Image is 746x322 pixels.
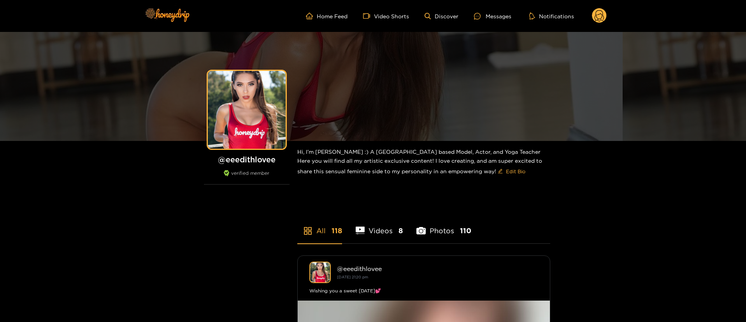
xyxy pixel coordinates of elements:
[527,12,576,20] button: Notifications
[337,275,368,279] small: [DATE] 21:20 pm
[498,169,503,174] span: edit
[332,226,342,236] span: 118
[460,226,471,236] span: 110
[337,265,538,272] div: @ eeedithlovee
[416,208,471,243] li: Photos
[297,208,342,243] li: All
[398,226,403,236] span: 8
[309,262,331,283] img: eeedithlovee
[306,12,317,19] span: home
[506,167,525,175] span: Edit Bio
[363,12,409,19] a: Video Shorts
[204,170,290,185] div: verified member
[425,13,458,19] a: Discover
[496,165,527,178] button: editEdit Bio
[474,12,511,21] div: Messages
[297,141,550,184] div: Hi, I’m [PERSON_NAME] :) A [GEOGRAPHIC_DATA] based Model, Actor, and Yoga Teacher Here you will f...
[356,208,403,243] li: Videos
[309,287,538,295] div: Wishing you a sweet [DATE]💕
[303,226,312,236] span: appstore
[363,12,374,19] span: video-camera
[204,155,290,164] h1: @ eeedithlovee
[306,12,348,19] a: Home Feed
